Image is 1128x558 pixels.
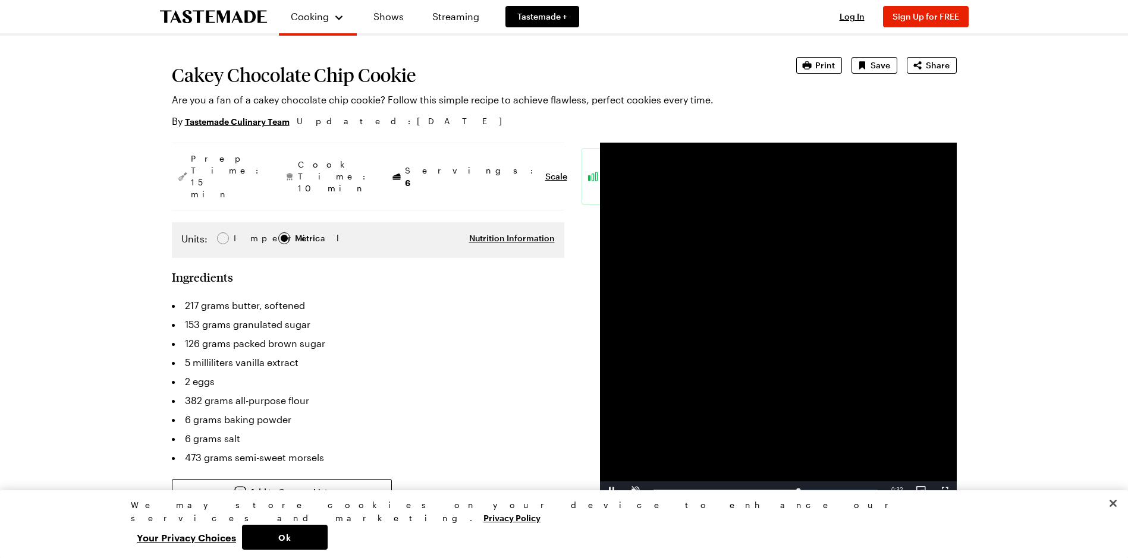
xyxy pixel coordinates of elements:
[828,11,876,23] button: Log In
[890,487,891,493] span: -
[883,6,969,27] button: Sign Up for FREE
[234,232,268,245] span: Imperial
[840,11,865,21] span: Log In
[624,481,648,499] button: Unmute
[172,64,763,86] h1: Cakey Chocolate Chip Cookie
[291,11,329,22] span: Cooking
[871,59,890,71] span: Save
[298,159,372,194] span: Cook Time: 10 min
[172,93,763,107] p: Are you a fan of a cakey chocolate chip cookie? Follow this simple recipe to achieve flawless, pe...
[600,481,624,499] button: Pause
[172,334,564,353] li: 126 grams packed brown sugar
[891,487,903,493] span: 0:32
[181,232,320,248] div: Imperial Metric
[483,512,541,523] a: More information about your privacy, opens in a new tab
[297,115,514,128] span: Updated : [DATE]
[907,57,957,74] button: Share
[172,391,564,410] li: 382 grams all-purpose flour
[250,486,328,498] span: Add to Grocery List
[234,232,266,245] div: Imperial
[131,499,987,550] div: Privacy
[653,490,878,491] div: Progress Bar
[909,481,933,499] button: Picture-in-Picture
[172,448,564,467] li: 473 grams semi-sweet morsels
[172,315,564,334] li: 153 grams granulated sugar
[469,232,555,244] button: Nutrition Information
[295,232,321,245] span: Metric
[172,479,392,505] button: Add to Grocery List
[172,296,564,315] li: 217 grams butter, softened
[517,11,567,23] span: Tastemade +
[545,171,567,182] button: Scale
[926,59,950,71] span: Share
[600,143,957,499] video-js: Video Player
[405,176,410,188] span: 6
[172,270,233,284] h2: Ingredients
[160,10,267,24] a: To Tastemade Home Page
[796,57,842,74] button: Print
[815,59,835,71] span: Print
[295,232,320,245] div: Metric
[172,353,564,372] li: 5 milliliters vanilla extract
[172,410,564,429] li: 6 grams baking powder
[242,525,328,550] button: Ok
[172,114,290,128] p: By
[181,232,208,246] label: Units:
[172,429,564,448] li: 6 grams salt
[505,6,579,27] a: Tastemade +
[185,115,290,128] a: Tastemade Culinary Team
[291,5,345,29] button: Cooking
[131,499,987,525] div: We may store cookies on your device to enhance our services and marketing.
[131,525,242,550] button: Your Privacy Choices
[172,372,564,391] li: 2 eggs
[191,153,265,200] span: Prep Time: 15 min
[1100,490,1126,516] button: Close
[893,11,959,21] span: Sign Up for FREE
[933,481,957,499] button: Fullscreen
[405,165,539,189] span: Servings:
[852,57,897,74] button: Save recipe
